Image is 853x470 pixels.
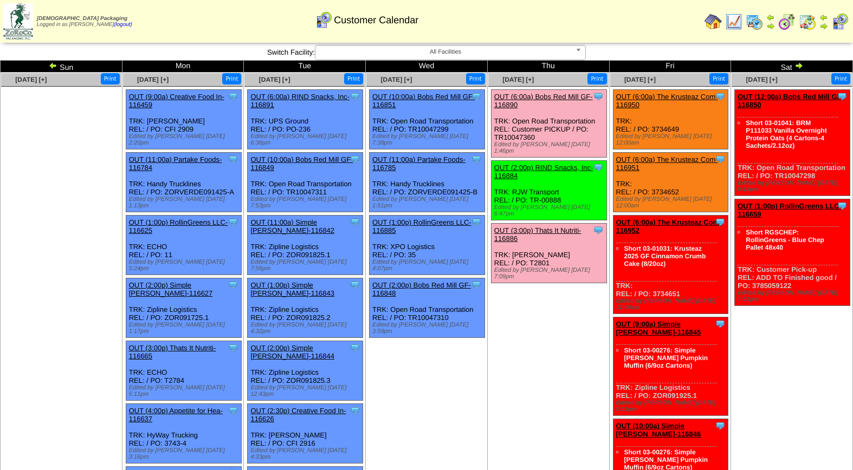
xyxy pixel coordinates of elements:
img: Tooltip [350,342,360,353]
img: calendarblend.gif [778,13,796,30]
a: [DATE] [+] [15,76,47,83]
div: TRK: Zipline Logistics REL: / PO: ZOR091725.1 [126,278,241,338]
div: TRK: Handy Trucklines REL: / PO: ZORVERDE091425-B [370,153,485,212]
a: OUT (6:00a) Bobs Red Mill GF-116890 [494,93,593,109]
button: Print [709,73,728,84]
div: TRK: [PERSON_NAME] REL: / PO: CFI 2916 [248,404,363,464]
a: OUT (10:00a) Bobs Red Mill GF-116851 [372,93,475,109]
a: OUT (6:00a) RIND Snacks, Inc-116891 [250,93,350,109]
img: Tooltip [715,154,726,165]
div: Edited by [PERSON_NAME] [DATE] 12:00am [616,298,728,311]
a: (logout) [114,22,132,28]
a: OUT (2:00p) Simple [PERSON_NAME]-116627 [129,281,213,297]
img: Tooltip [593,91,604,102]
img: zoroco-logo-small.webp [3,3,33,40]
div: TRK: Zipline Logistics REL: / PO: ZOR091825.1 [248,216,363,275]
span: [DATE] [+] [746,76,778,83]
td: Tue [244,61,366,73]
button: Print [344,73,363,84]
div: TRK: RJW Transport REL: / PO: TR-00888 [491,161,606,220]
img: Tooltip [471,154,482,165]
img: arrowleft.gif [766,13,775,22]
a: [DATE] [+] [624,76,656,83]
div: TRK: Open Road Transportation REL: / PO: TR10047311 [248,153,363,212]
img: Tooltip [228,405,238,416]
a: Short RGSCHEP: RollinGreens - Blue Chep Pallet 48x40 [746,229,824,251]
div: Edited by [PERSON_NAME] [DATE] 1:13pm [129,196,241,209]
a: OUT (4:00p) Appetite for Hea-116637 [129,407,223,423]
a: OUT (2:00p) RIND Snacks, Inc-116884 [494,164,593,180]
div: TRK: UPS Ground REL: / PO: PO-236 [248,90,363,149]
a: OUT (11:00a) Partake Foods-116784 [129,155,222,172]
a: OUT (9:00a) Simple [PERSON_NAME]-116845 [616,320,701,336]
div: TRK: Open Road Transportation REL: / PO: TR10047298 [735,90,850,196]
span: [DATE] [+] [380,76,412,83]
div: Edited by [PERSON_NAME] [DATE] 3:59pm [372,322,484,335]
div: TRK: Open Road Transportation REL: Customer PICKUP / PO: TR10047360 [491,90,606,158]
img: calendarcustomer.gif [831,13,849,30]
div: Edited by [PERSON_NAME] [DATE] 12:00am [616,196,728,209]
div: Edited by [PERSON_NAME] [DATE] 6:47pm [494,204,606,217]
div: Edited by [PERSON_NAME] [DATE] 1:17pm [129,322,241,335]
a: OUT (12:00a) Bobs Red Mill GF-116850 [738,93,844,109]
a: OUT (6:00a) The Krusteaz Com-116950 [616,93,718,109]
div: TRK: REL: / PO: 3734649 [613,90,728,149]
a: OUT (1:00p) RollinGreens LLC-116659 [738,202,841,218]
img: Tooltip [593,225,604,236]
div: Edited by [PERSON_NAME] [DATE] 3:16pm [129,447,241,460]
a: [DATE] [+] [137,76,169,83]
div: Edited by [PERSON_NAME] [DATE] 5:31pm [616,400,728,413]
a: OUT (1:00p) RollinGreens LLC-116885 [372,218,471,234]
img: Tooltip [471,279,482,290]
img: calendarprod.gif [746,13,763,30]
button: Print [222,73,241,84]
img: Tooltip [228,342,238,353]
div: Edited by [PERSON_NAME] [DATE] 2:20pm [129,133,241,146]
div: TRK: REL: / PO: 3734652 [613,153,728,212]
img: line_graph.gif [725,13,742,30]
div: TRK: Zipline Logistics REL: / PO: ZOR091925.1 [613,317,728,416]
a: OUT (3:00p) Thats It Nutriti-116665 [129,344,216,360]
img: Tooltip [471,91,482,102]
div: Edited by [PERSON_NAME] [DATE] 5:11pm [129,384,241,397]
img: Tooltip [715,318,726,329]
a: OUT (10:00a) Bobs Red Mill GF-116849 [250,155,353,172]
td: Mon [122,61,244,73]
img: Tooltip [837,91,848,102]
a: OUT (9:00a) Creative Food In-116459 [129,93,224,109]
div: Edited by [PERSON_NAME] [DATE] 1:46pm [494,141,606,154]
span: All Facilities [320,45,571,58]
button: Print [587,73,606,84]
a: Short 03-01041: BRM P111033 Vanilla Overnight Protein Oats (4 Cartons-4 Sachets/2.12oz) [746,119,826,149]
div: TRK: Open Road Transportation REL: / PO: TR10047299 [370,90,485,149]
div: Edited by [PERSON_NAME] [DATE] 1:53pm [738,290,850,303]
a: OUT (10:00a) Simple [PERSON_NAME]-116846 [616,422,701,438]
a: OUT (3:00p) Thats It Nutriti-116886 [494,226,581,243]
div: TRK: Customer Pick-up REL: ADD TO Finished good / PO: 3785059122 [735,199,850,306]
img: Tooltip [228,154,238,165]
img: Tooltip [350,279,360,290]
span: Customer Calendar [334,15,418,26]
span: Logged in as [PERSON_NAME] [37,16,132,28]
div: Edited by [PERSON_NAME] [DATE] 12:00am [616,133,728,146]
a: OUT (6:00a) The Krusteaz Com-116951 [616,155,718,172]
img: Tooltip [228,217,238,227]
div: TRK: XPO Logistics REL: / PO: 35 [370,216,485,275]
span: [DEMOGRAPHIC_DATA] Packaging [37,16,127,22]
a: OUT (11:00a) Simple [PERSON_NAME]-116842 [250,218,334,234]
img: arrowright.gif [766,22,775,30]
img: arrowright.gif [794,61,803,70]
div: Edited by [PERSON_NAME] [DATE] 4:33pm [250,447,363,460]
a: OUT (2:00p) Simple [PERSON_NAME]-116844 [250,344,334,360]
img: Tooltip [350,154,360,165]
a: OUT (6:00a) The Krusteaz Com-116952 [616,218,722,234]
button: Print [466,73,485,84]
div: Edited by [PERSON_NAME] [DATE] 8:15pm [738,180,850,193]
td: Thu [487,61,609,73]
img: Tooltip [228,279,238,290]
div: Edited by [PERSON_NAME] [DATE] 4:07pm [372,259,484,272]
img: Tooltip [715,91,726,102]
img: arrowleft.gif [49,61,57,70]
span: [DATE] [+] [502,76,534,83]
